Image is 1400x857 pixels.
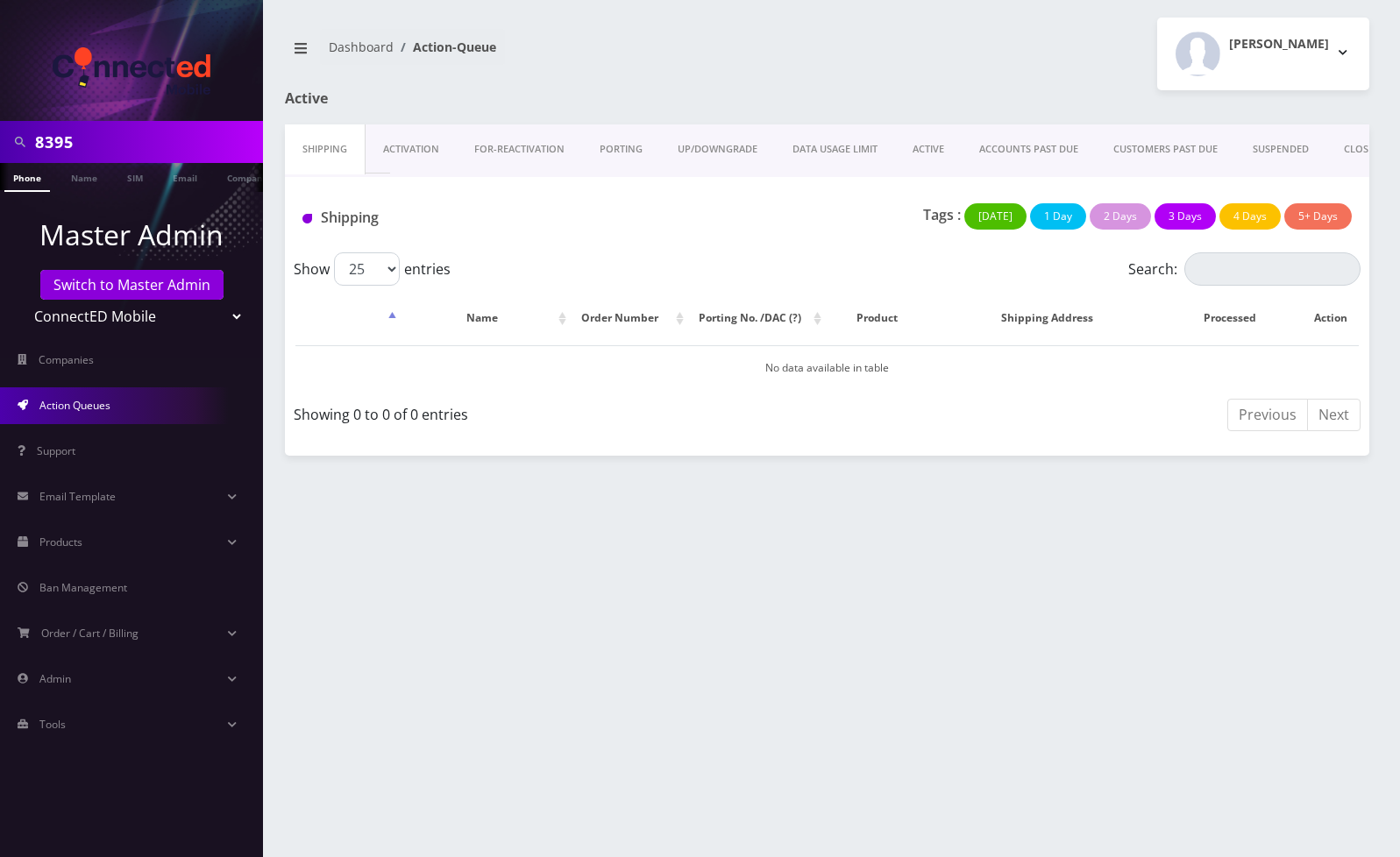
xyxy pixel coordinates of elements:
div: Showing 0 to 0 of 0 entries [294,397,814,425]
a: Phone [4,163,50,192]
th: Processed: activate to sort column ascending [1168,293,1300,344]
a: CLOSED [1326,124,1398,174]
a: Switch to Master Admin [40,270,224,300]
th: Name: activate to sort column ascending [402,293,571,344]
a: SIM [118,163,152,190]
a: SUSPENDED [1235,124,1326,174]
a: Email [164,163,206,190]
label: Search: [1128,252,1361,286]
input: Search in Company [35,125,259,159]
th: Porting No. /DAC (?): activate to sort column ascending [690,293,827,344]
a: UP/DOWNGRADE [660,124,775,174]
button: [PERSON_NAME] [1157,18,1369,90]
a: Previous [1227,399,1308,431]
p: Tags : [923,204,961,225]
a: Dashboard [329,39,394,55]
select: Showentries [334,252,400,286]
h1: Shipping [302,209,635,226]
button: 1 Day [1030,203,1086,230]
th: Order Number: activate to sort column ascending [572,293,688,344]
a: ACTIVE [895,124,962,174]
th: Action [1302,293,1359,344]
th: : activate to sort column descending [295,293,401,344]
span: Admin [39,671,71,686]
a: Activation [366,124,457,174]
a: FOR-REActivation [457,124,582,174]
h1: Active [285,90,629,107]
span: Companies [39,352,94,367]
span: Tools [39,717,66,732]
h2: [PERSON_NAME] [1229,37,1329,52]
th: Shipping Address [927,293,1166,344]
a: ACCOUNTS PAST DUE [962,124,1096,174]
span: Ban Management [39,580,127,595]
li: Action-Queue [394,38,496,56]
img: Shipping [302,214,312,223]
a: DATA USAGE LIMIT [775,124,895,174]
button: 3 Days [1155,203,1216,230]
button: 4 Days [1219,203,1281,230]
a: PORTING [582,124,660,174]
span: Products [39,535,82,549]
a: Shipping [285,124,366,174]
a: Next [1307,399,1361,431]
span: Action Queues [39,398,110,413]
span: Order / Cart / Billing [41,626,139,641]
span: Email Template [39,489,116,504]
button: 2 Days [1090,203,1151,230]
a: Name [62,163,106,190]
nav: breadcrumb [285,29,814,79]
a: CUSTOMERS PAST DUE [1096,124,1235,174]
a: Company [218,163,277,190]
input: Search: [1184,252,1361,286]
img: ConnectED Mobile [53,47,210,95]
th: Product [828,293,926,344]
button: [DATE] [964,203,1027,230]
button: 5+ Days [1284,203,1352,230]
label: Show entries [294,252,451,286]
td: No data available in table [295,345,1359,390]
span: Support [37,443,75,458]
